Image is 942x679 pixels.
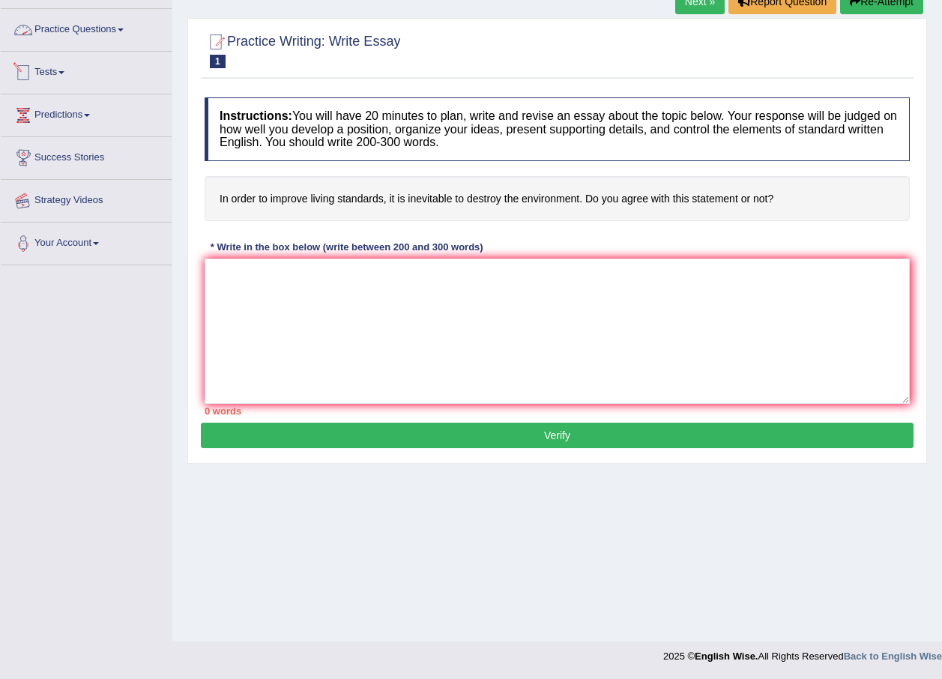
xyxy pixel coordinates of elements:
h4: You will have 20 minutes to plan, write and revise an essay about the topic below. Your response ... [205,97,910,161]
a: Practice Questions [1,9,172,46]
h2: Practice Writing: Write Essay [205,31,400,68]
a: Predictions [1,94,172,132]
button: Verify [201,423,914,448]
span: 1 [210,55,226,68]
a: Success Stories [1,137,172,175]
a: Strategy Videos [1,180,172,217]
div: 0 words [205,404,910,418]
strong: English Wise. [695,651,758,662]
a: Back to English Wise [844,651,942,662]
b: Instructions: [220,109,292,122]
div: 2025 © All Rights Reserved [663,642,942,663]
a: Tests [1,52,172,89]
div: * Write in the box below (write between 200 and 300 words) [205,240,489,254]
h4: In order to improve living standards, it is inevitable to destroy the environment. Do you agree w... [205,176,910,222]
a: Your Account [1,223,172,260]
